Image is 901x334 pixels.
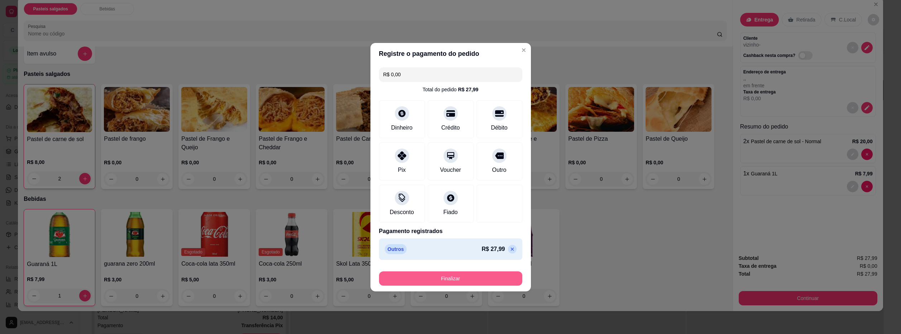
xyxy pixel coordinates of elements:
[383,67,518,82] input: Ex.: hambúrguer de cordeiro
[391,124,413,132] div: Dinheiro
[482,245,505,253] p: R$ 27,99
[385,244,407,254] p: Outros
[390,208,414,217] div: Desconto
[398,166,406,174] div: Pix
[518,44,529,56] button: Close
[441,124,460,132] div: Crédito
[443,208,457,217] div: Fiado
[440,166,461,174] div: Voucher
[379,271,522,286] button: Finalizar
[492,166,506,174] div: Outro
[370,43,531,64] header: Registre o pagamento do pedido
[458,86,479,93] div: R$ 27,99
[423,86,479,93] div: Total do pedido
[491,124,507,132] div: Débito
[379,227,522,236] p: Pagamento registrados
